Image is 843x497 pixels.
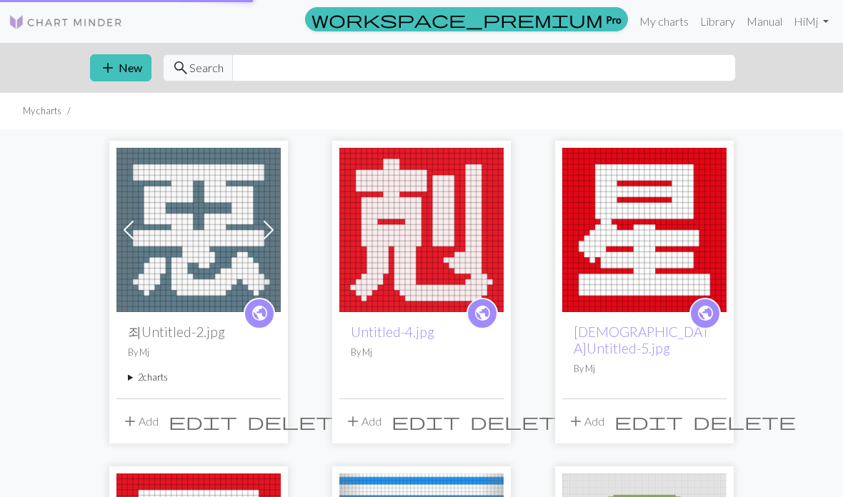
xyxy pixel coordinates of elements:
img: 극Untitled-4.jpg [339,148,504,312]
p: By Mj [351,346,492,359]
li: My charts [23,104,61,118]
span: search [172,58,189,78]
span: delete [693,411,796,431]
span: public [474,302,492,324]
button: Edit [386,408,465,435]
a: Untitled-2.jpg [116,221,281,235]
a: 극Untitled-4.jpg [339,221,504,235]
span: add [567,411,584,431]
span: Search [189,59,224,76]
a: public [467,298,498,329]
button: Edit [164,408,242,435]
button: Delete [242,408,355,435]
a: Library [694,7,741,36]
span: workspace_premium [311,9,603,29]
a: Pro [305,7,628,31]
summary: 2charts [128,371,269,384]
img: Untitled-5.jpg [562,148,727,312]
span: edit [169,411,237,431]
button: Add [562,408,609,435]
i: Edit [169,413,237,430]
button: Delete [465,408,578,435]
a: [DEMOGRAPHIC_DATA]Untitled-5.jpg [574,323,709,356]
i: public [697,299,714,328]
i: Edit [391,413,460,430]
a: public [689,298,721,329]
span: edit [614,411,683,431]
i: public [251,299,269,328]
img: Logo [9,14,123,31]
a: HiMj [788,7,834,36]
a: Untitled-5.jpg [562,221,727,235]
span: edit [391,411,460,431]
i: public [474,299,492,328]
span: add [344,411,361,431]
span: add [99,58,116,78]
button: Add [116,408,164,435]
button: New [90,54,151,81]
p: By Mj [574,362,715,376]
span: public [251,302,269,324]
span: delete [247,411,350,431]
i: Edit [614,413,683,430]
span: delete [470,411,573,431]
a: Untitled-4.jpg [351,323,434,340]
span: add [121,411,139,431]
p: By Mj [128,346,269,359]
a: My charts [634,7,694,36]
img: Untitled-2.jpg [116,148,281,312]
button: Delete [688,408,801,435]
span: public [697,302,714,324]
a: Manual [741,7,788,36]
a: public [244,298,275,329]
h2: 죄Untitled-2.jpg [128,323,269,340]
button: Edit [609,408,688,435]
button: Add [339,408,386,435]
